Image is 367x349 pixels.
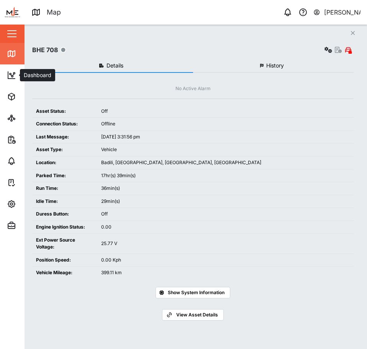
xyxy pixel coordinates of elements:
span: View Asset Details [176,309,218,320]
div: Alarms [20,157,44,165]
div: Location: [36,159,93,166]
div: Off [101,108,350,115]
div: Run Time: [36,185,93,192]
div: Parked Time: [36,172,93,179]
div: 0.00 Kph [101,257,350,264]
div: Vehicle Mileage: [36,269,93,277]
a: View Asset Details [162,309,223,321]
div: Dashboard [20,71,54,79]
button: Show System Information [156,287,230,298]
div: Reports [20,135,46,144]
div: Map [20,49,37,58]
div: No Active Alarm [175,85,211,92]
div: Connection Status: [36,120,93,128]
div: [PERSON_NAME] [324,8,361,17]
img: Main Logo [4,4,21,21]
button: [PERSON_NAME] [313,7,361,18]
div: Position Speed: [36,257,93,264]
div: Assets [20,92,44,101]
div: Map [47,7,61,17]
div: Vehicle [101,146,350,153]
div: Settings [20,200,47,208]
div: Admin [20,221,43,230]
span: Show System Information [168,287,224,298]
div: Engine Ignition Status: [36,224,93,231]
div: Offline [101,120,350,128]
div: Badili, [GEOGRAPHIC_DATA], [GEOGRAPHIC_DATA], [GEOGRAPHIC_DATA] [101,159,350,166]
div: [DATE] 3:31:56 pm [101,133,350,141]
div: Asset Status: [36,108,93,115]
div: 0.00 [101,224,350,231]
span: Details [106,63,123,68]
div: Sites [20,114,38,122]
span: History [266,63,284,68]
div: Last Message: [36,133,93,141]
div: 25.77 V [101,240,350,247]
div: Ext Power Source Voltage: [36,237,93,251]
div: Tasks [20,178,41,187]
div: BHE 708 [32,45,58,55]
div: 36min(s) [101,185,350,192]
div: Off [101,211,350,218]
div: 29min(s) [101,198,350,205]
div: Idle Time: [36,198,93,205]
div: Duress Button: [36,211,93,218]
div: 399.11 km [101,269,350,277]
div: 17hr(s) 39min(s) [101,172,350,179]
div: Asset Type: [36,146,93,153]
